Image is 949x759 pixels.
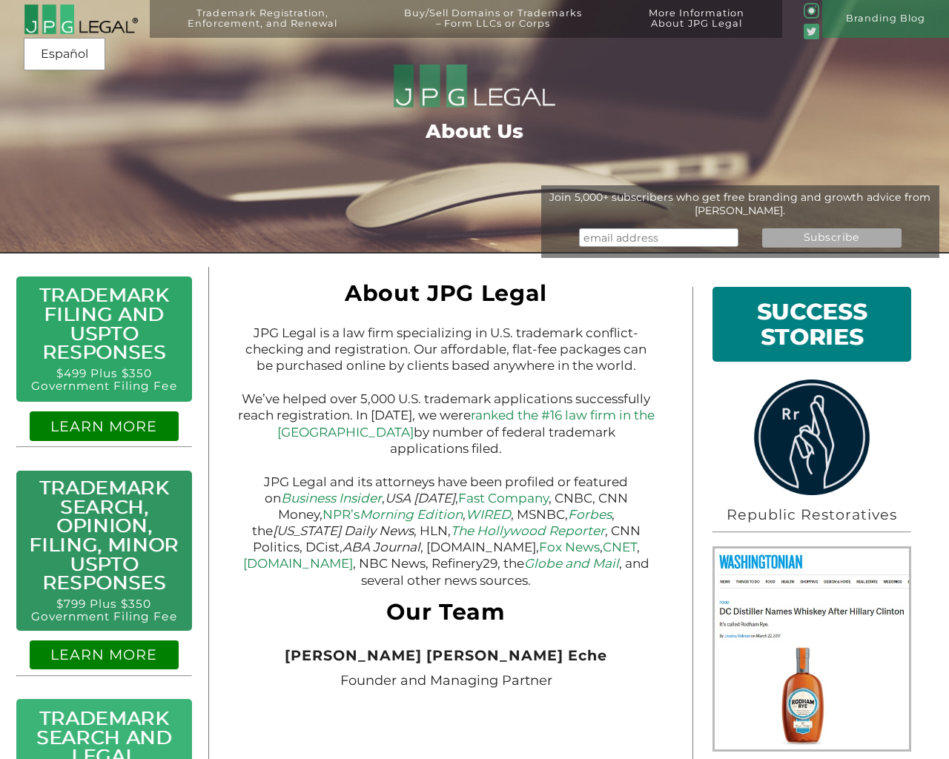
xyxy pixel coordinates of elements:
img: Rodham Rye People Screenshot [712,546,911,752]
a: $799 Plus $350 Government Filing Fee [31,597,177,623]
em: ABA Journal [343,540,420,554]
a: ranked the #16 law firm in the [GEOGRAPHIC_DATA] [277,408,655,439]
a: Trademark Search, Opinion, Filing, Minor USPTO Responses [29,476,179,594]
a: WIRED [466,507,511,522]
span: Founder and Managing Partner [340,672,552,688]
a: Buy/Sell Domains or Trademarks– Form LLCs or Corps [375,8,611,46]
a: LEARN MORE [50,646,157,663]
em: Morning Edition [360,507,463,522]
div: Join 5,000+ subscribers who get free branding and growth advice from [PERSON_NAME]. [541,190,940,217]
a: Fox News [539,540,600,554]
p: JPG Legal is a law firm specializing in U.S. trademark conflict-checking and registration. Our af... [237,325,655,374]
a: Trademark Registration,Enforcement, and Renewal [159,8,366,46]
img: Twitter_Social_Icon_Rounded_Square_Color-mid-green3-90.png [804,24,819,39]
img: rrlogo.png [750,379,873,495]
h1: SUCCESS STORIES [722,296,902,352]
a: Español [28,41,101,67]
p: JPG Legal and its attorneys have been profiled or featured on , , , CNBC, CNN Money, , , MSNBC, ,... [237,474,655,589]
a: NPR’sMorning Edition [323,507,463,522]
em: USA [DATE] [385,491,455,506]
a: $499 Plus $350 Government Filing Fee [31,366,177,393]
p: We’ve helped over 5,000 U.S. trademark applications successfully reach registration. In [DATE], w... [237,391,655,456]
input: email address [579,228,738,248]
a: The Hollywood Reporter [451,523,605,538]
a: Forbes [568,507,612,522]
span: Republic Restoratives [727,506,897,523]
input: Subscribe [762,228,902,248]
a: Fast Company [458,491,549,506]
a: Business Insider [281,491,382,506]
a: [DOMAIN_NAME] [243,556,353,571]
img: 2016-logo-black-letters-3-r.png [24,4,138,35]
h1: About JPG Legal [237,287,655,308]
img: glyph-logo_May2016-green3-90.png [804,3,819,19]
em: [US_STATE] Daily News [273,523,414,538]
a: Trademark Filing and USPTO Responses [39,283,169,363]
h1: Our Team [237,606,655,626]
a: LEARN MORE [50,417,157,435]
a: More InformationAbout JPG Legal [621,8,773,46]
span: [PERSON_NAME] [PERSON_NAME] Eche [285,646,608,664]
a: Globe and Mail [524,556,619,571]
a: CNET [603,540,637,554]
